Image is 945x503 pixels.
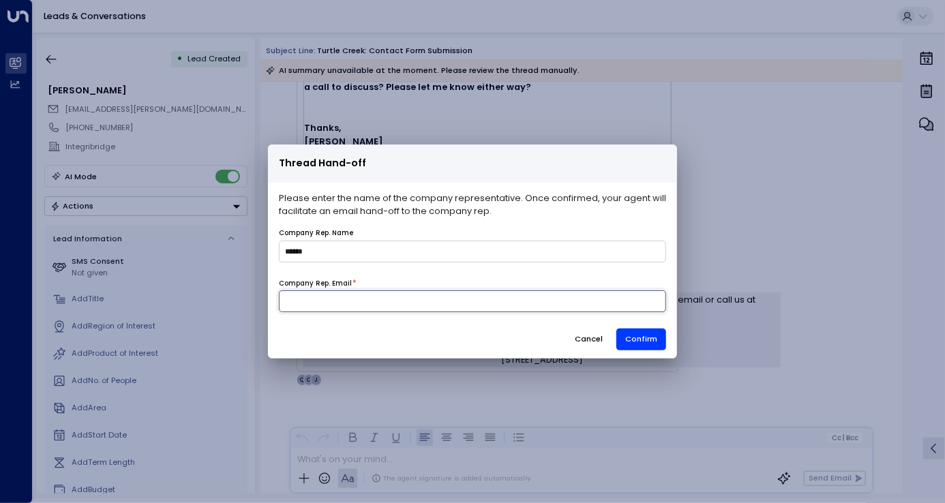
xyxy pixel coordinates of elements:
[616,329,666,350] button: Confirm
[279,155,366,171] span: Thread Hand-off
[565,329,612,350] button: Cancel
[279,192,666,217] p: Please enter the name of the company representative. Once confirmed, your agent will facilitate a...
[279,228,353,238] label: Company Rep. Name
[279,279,352,288] label: Company Rep. Email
